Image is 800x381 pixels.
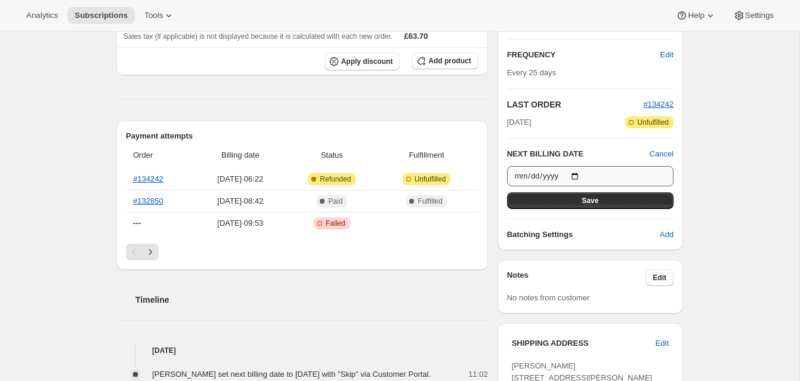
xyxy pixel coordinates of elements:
[320,174,351,184] span: Refunded
[507,293,590,302] span: No notes from customer
[289,149,375,161] span: Status
[412,53,478,69] button: Add product
[67,7,135,24] button: Subscriptions
[133,174,163,183] a: #134242
[507,192,674,209] button: Save
[653,225,681,244] button: Add
[507,229,660,241] h6: Batching Settings
[126,130,478,142] h2: Payment attempts
[653,45,681,64] button: Edit
[660,49,674,61] span: Edit
[404,32,428,41] span: £63.70
[382,149,471,161] span: Fulfillment
[19,7,65,24] button: Analytics
[507,99,644,110] h2: LAST ORDER
[507,148,650,160] h2: NEXT BILLING DATE
[26,11,58,20] span: Analytics
[688,11,704,20] span: Help
[116,345,488,357] h4: [DATE]
[199,195,282,207] span: [DATE] · 08:42
[199,173,282,185] span: [DATE] · 06:22
[745,11,774,20] span: Settings
[137,7,182,24] button: Tools
[75,11,128,20] span: Subscriptions
[645,269,674,286] button: Edit
[126,142,195,168] th: Order
[653,273,666,282] span: Edit
[133,196,163,205] a: #132850
[341,57,393,66] span: Apply discount
[468,368,488,380] span: 11:02
[643,99,674,110] button: #134242
[418,196,442,206] span: Fulfilled
[428,56,471,66] span: Add product
[637,118,669,127] span: Unfulfilled
[135,294,488,306] h2: Timeline
[328,196,342,206] span: Paid
[507,269,646,286] h3: Notes
[123,32,393,41] span: Sales tax (if applicable) is not displayed because it is calculated with each new order.
[415,174,446,184] span: Unfulfilled
[507,49,660,61] h2: FREQUENCY
[507,68,556,77] span: Every 25 days
[650,148,674,160] button: Cancel
[726,7,781,24] button: Settings
[126,244,478,260] nav: Pagination
[648,334,676,353] button: Edit
[656,337,669,349] span: Edit
[142,244,159,260] button: Next
[660,229,674,241] span: Add
[326,219,345,228] span: Failed
[669,7,723,24] button: Help
[643,100,674,109] a: #134242
[152,370,431,379] span: [PERSON_NAME] set next billing date to [DATE] with "Skip" via Customer Portal.
[199,217,282,229] span: [DATE] · 09:53
[199,149,282,161] span: Billing date
[582,196,598,205] span: Save
[507,116,532,128] span: [DATE]
[325,53,400,70] button: Apply discount
[512,337,656,349] h3: SHIPPING ADDRESS
[144,11,163,20] span: Tools
[133,219,141,228] span: ---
